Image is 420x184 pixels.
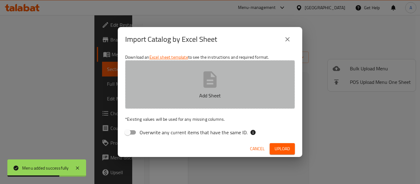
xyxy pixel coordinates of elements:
button: close [280,32,295,47]
svg: If the overwrite option isn't selected, then the items that match an existing ID will be ignored ... [250,129,256,135]
button: Add Sheet [125,60,295,109]
span: Cancel [250,145,265,153]
span: Overwrite any current items that have the same ID. [140,129,248,136]
button: Upload [270,143,295,155]
h2: Import Catalog by Excel Sheet [125,34,217,44]
p: Existing values will be used for any missing columns. [125,116,295,122]
div: Menu added successfully [22,165,69,171]
div: Download an to see the instructions and required format. [118,52,302,141]
p: Add Sheet [135,92,285,99]
a: Excel sheet template [149,53,188,61]
button: Cancel [248,143,267,155]
span: Upload [275,145,290,153]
